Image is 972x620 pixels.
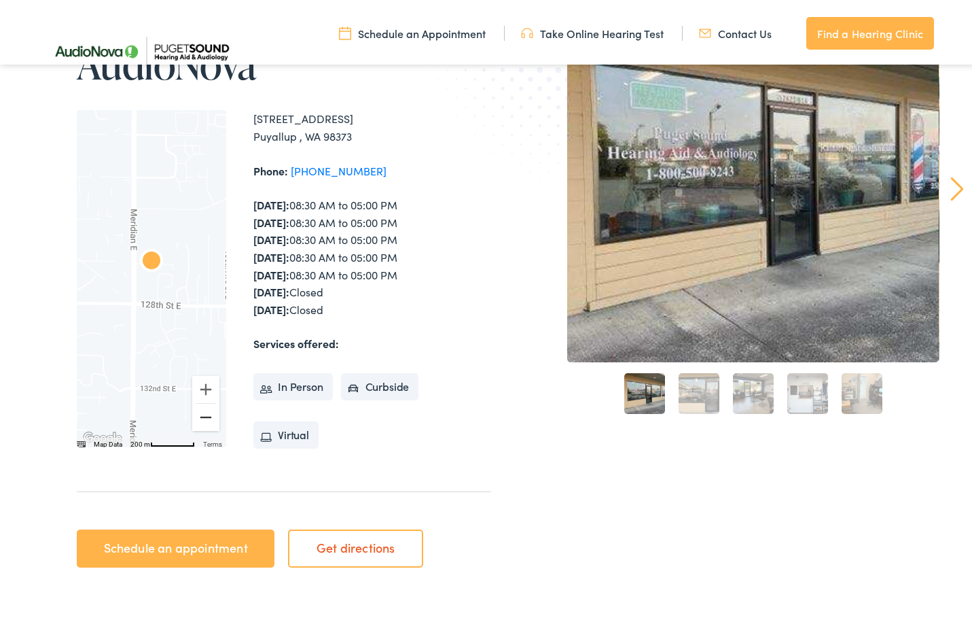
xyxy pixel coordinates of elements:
strong: Phone: [253,160,288,175]
strong: [DATE]: [253,194,289,209]
div: 08:30 AM to 05:00 PM 08:30 AM to 05:00 PM 08:30 AM to 05:00 PM 08:30 AM to 05:00 PM 08:30 AM to 0... [253,193,491,315]
a: Next [951,173,964,198]
button: Zoom in [192,373,219,400]
a: Get directions [288,526,423,564]
strong: [DATE]: [253,246,289,261]
a: Find a Hearing Clinic [806,14,934,46]
button: Map Scale: 200 m per 62 pixels [126,434,199,444]
strong: [DATE]: [253,298,289,313]
a: Schedule an appointment [77,526,274,564]
a: Terms (opens in new tab) [203,437,222,445]
li: Virtual [253,418,319,445]
img: utility icon [699,22,711,37]
img: Google [80,426,125,444]
div: [STREET_ADDRESS] Puyallup , WA 98373 [253,107,491,141]
button: Map Data [94,436,122,446]
li: Curbside [341,370,419,397]
li: In Person [253,370,333,397]
strong: Services offered: [253,332,339,347]
img: utility icon [339,22,351,37]
a: 5 [842,370,882,411]
a: 1 [624,370,665,411]
a: 2 [679,370,719,411]
strong: [DATE]: [253,211,289,226]
a: Schedule an Appointment [339,22,486,37]
a: Open this area in Google Maps (opens a new window) [80,426,125,444]
strong: [DATE]: [253,264,289,279]
strong: [DATE]: [253,281,289,296]
span: 200 m [130,437,150,445]
a: 4 [787,370,828,411]
a: 3 [733,370,774,411]
strong: [DATE]: [253,228,289,243]
button: Keyboard shortcuts [76,436,86,446]
a: Take Online Hearing Test [521,22,664,37]
a: [PHONE_NUMBER] [291,160,386,175]
img: utility icon [521,22,533,37]
div: AudioNova [135,243,168,275]
a: Contact Us [699,22,772,37]
h1: AudioNova [77,38,491,83]
button: Zoom out [192,400,219,428]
